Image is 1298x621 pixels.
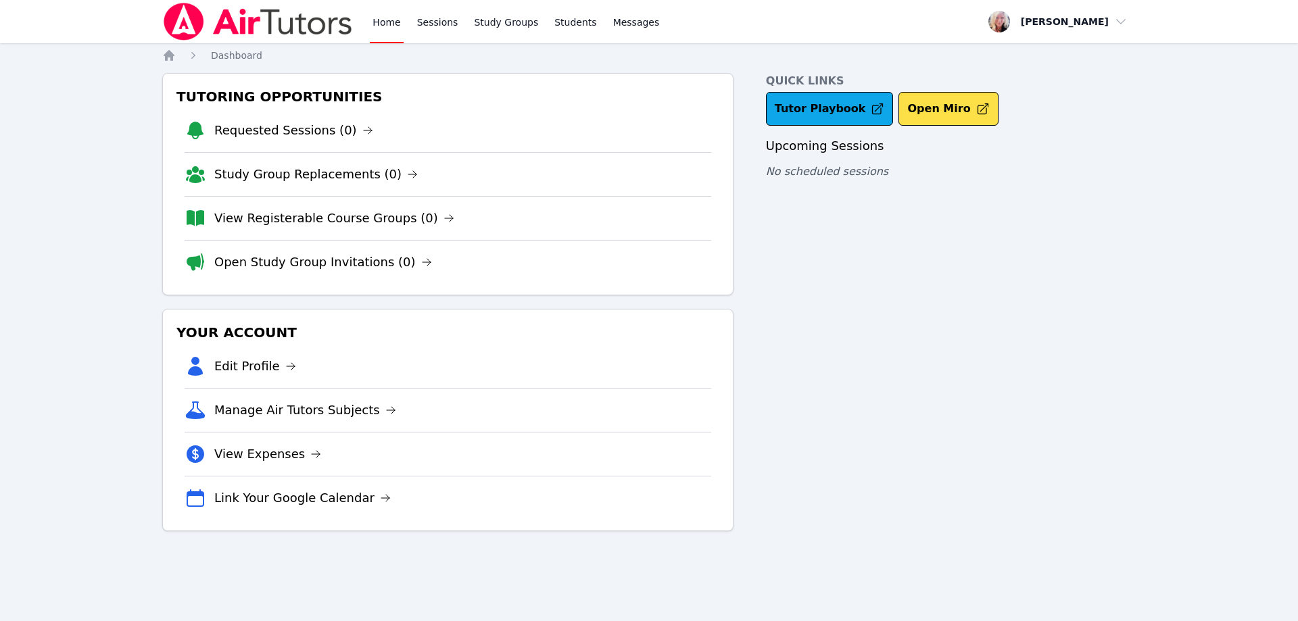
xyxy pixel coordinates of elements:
[766,165,888,178] span: No scheduled sessions
[162,49,1136,62] nav: Breadcrumb
[214,357,296,376] a: Edit Profile
[162,3,354,41] img: Air Tutors
[174,84,722,109] h3: Tutoring Opportunities
[766,73,1136,89] h4: Quick Links
[214,165,418,184] a: Study Group Replacements (0)
[613,16,660,29] span: Messages
[766,136,1136,155] h3: Upcoming Sessions
[174,320,722,345] h3: Your Account
[211,50,262,61] span: Dashboard
[214,209,454,228] a: View Registerable Course Groups (0)
[214,253,432,272] a: Open Study Group Invitations (0)
[898,92,998,126] button: Open Miro
[214,121,373,140] a: Requested Sessions (0)
[766,92,894,126] a: Tutor Playbook
[214,401,396,420] a: Manage Air Tutors Subjects
[211,49,262,62] a: Dashboard
[214,489,391,507] a: Link Your Google Calendar
[214,445,321,464] a: View Expenses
